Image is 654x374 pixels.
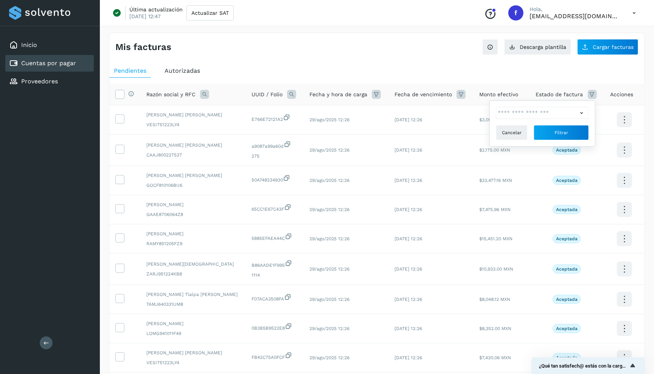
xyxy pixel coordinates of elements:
span: Cargar facturas [593,44,634,50]
span: [PERSON_NAME] Tlalpa [PERSON_NAME] [146,291,239,298]
span: $8,048.12 MXN [479,297,510,302]
span: GOCF810106BU6 [146,182,239,189]
span: [PERSON_NAME] [PERSON_NAME] [146,142,239,149]
span: a9087a99a60d [252,141,297,150]
span: Acciones [610,91,633,99]
span: 29/ago/2025 12:26 [309,326,350,331]
span: Estado de factura [536,91,583,99]
span: Descarga plantilla [520,44,566,50]
span: 50A748234930 [252,174,297,183]
p: Aceptada [556,207,578,212]
span: ZARJ951224KB8 [146,271,239,277]
span: [DATE] 12:26 [395,207,422,212]
span: [DATE] 12:26 [395,147,422,153]
span: 65CC1E67C43F [252,203,297,213]
span: [DATE] 12:26 [395,326,422,331]
span: Fecha de vencimiento [395,91,452,99]
span: E766E72121A2 [252,114,297,123]
span: Autorizadas [165,67,200,74]
span: 29/ago/2025 12:26 [309,236,350,241]
span: [DATE] 12:26 [395,266,422,272]
span: 29/ago/2025 12:26 [309,117,350,122]
span: 29/ago/2025 12:26 [309,266,350,272]
span: ¿Qué tan satisfech@ estás con la carga de tus facturas? [539,363,628,369]
span: 29/ago/2025 12:26 [309,355,350,360]
span: UUID / Folio [252,91,283,99]
span: [PERSON_NAME] [146,201,239,208]
span: VESI751223LY4 [146,359,239,366]
span: 29/ago/2025 12:26 [309,147,350,153]
span: [PERSON_NAME] [PERSON_NAME] [146,349,239,356]
span: [PERSON_NAME] [PERSON_NAME] [146,111,239,118]
div: Proveedores [5,73,94,90]
span: [PERSON_NAME] [146,230,239,237]
span: $8,352.00 MXN [479,326,511,331]
p: Aceptada [556,236,578,241]
span: $33,477.16 MXN [479,178,512,183]
span: [DATE] 12:26 [395,117,422,122]
span: F07ACA3508FA [252,293,297,302]
p: Aceptada [556,326,578,331]
p: Aceptada [556,266,578,272]
div: Inicio [5,37,94,53]
span: B86AADE1F995 [252,260,297,269]
span: FB42C75A0FCF [252,352,297,361]
p: facturacion@cubbo.com [530,13,620,20]
a: Inicio [21,41,37,49]
h4: Mis facturas [115,42,171,53]
a: Proveedores [21,78,58,85]
span: RAMY851205FZ9 [146,240,239,247]
button: Mostrar encuesta - ¿Qué tan satisfech@ estás con la carga de tus facturas? [539,361,637,370]
span: $10,933.00 MXN [479,266,513,272]
p: [DATE] 12:47 [129,13,161,20]
span: Fecha y hora de carga [309,91,367,99]
span: Razón social y RFC [146,91,196,99]
p: Aceptada [556,147,578,153]
span: 275 [252,153,297,160]
p: Aceptada [556,178,578,183]
span: [DATE] 12:26 [395,236,422,241]
span: $2,175.00 MXN [479,147,510,153]
span: Pendientes [114,67,146,74]
span: 0B3B5B9522E8 [252,322,297,332]
p: Última actualización [129,6,183,13]
span: 29/ago/2025 12:26 [309,178,350,183]
span: Monto efectivo [479,91,518,99]
span: TAMJ640331UM8 [146,301,239,308]
span: GAAE8706064Z8 [146,211,239,218]
span: $7,430.06 MXN [479,355,511,360]
button: Cargar facturas [577,39,638,55]
span: $7,475.96 MXN [479,207,511,212]
span: 29/ago/2025 12:26 [309,207,350,212]
span: 29/ago/2025 12:26 [309,297,350,302]
a: Cuentas por pagar [21,59,76,67]
p: Aceptada [556,355,578,360]
span: 5885EFAEA44C [252,233,297,242]
span: VESI751223LY4 [146,121,239,128]
span: [DATE] 12:26 [395,297,422,302]
span: [DATE] 12:26 [395,178,422,183]
span: $15,451.20 MXN [479,236,513,241]
button: Descarga plantilla [504,39,571,55]
div: Cuentas por pagar [5,55,94,72]
span: 1114 [252,272,297,279]
span: Actualizar SAT [191,10,229,16]
p: Aceptada [556,297,578,302]
span: [PERSON_NAME][DEMOGRAPHIC_DATA] [146,261,239,268]
span: [PERSON_NAME] [PERSON_NAME] [146,172,239,179]
span: [PERSON_NAME] [146,320,239,327]
button: Actualizar SAT [186,5,234,20]
span: LOMG941011F49 [146,330,239,337]
span: [DATE] 12:26 [395,355,422,360]
span: $3,050.00 MXN [479,117,511,122]
span: CAAJ800227537 [146,152,239,158]
p: Hola, [530,6,620,13]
